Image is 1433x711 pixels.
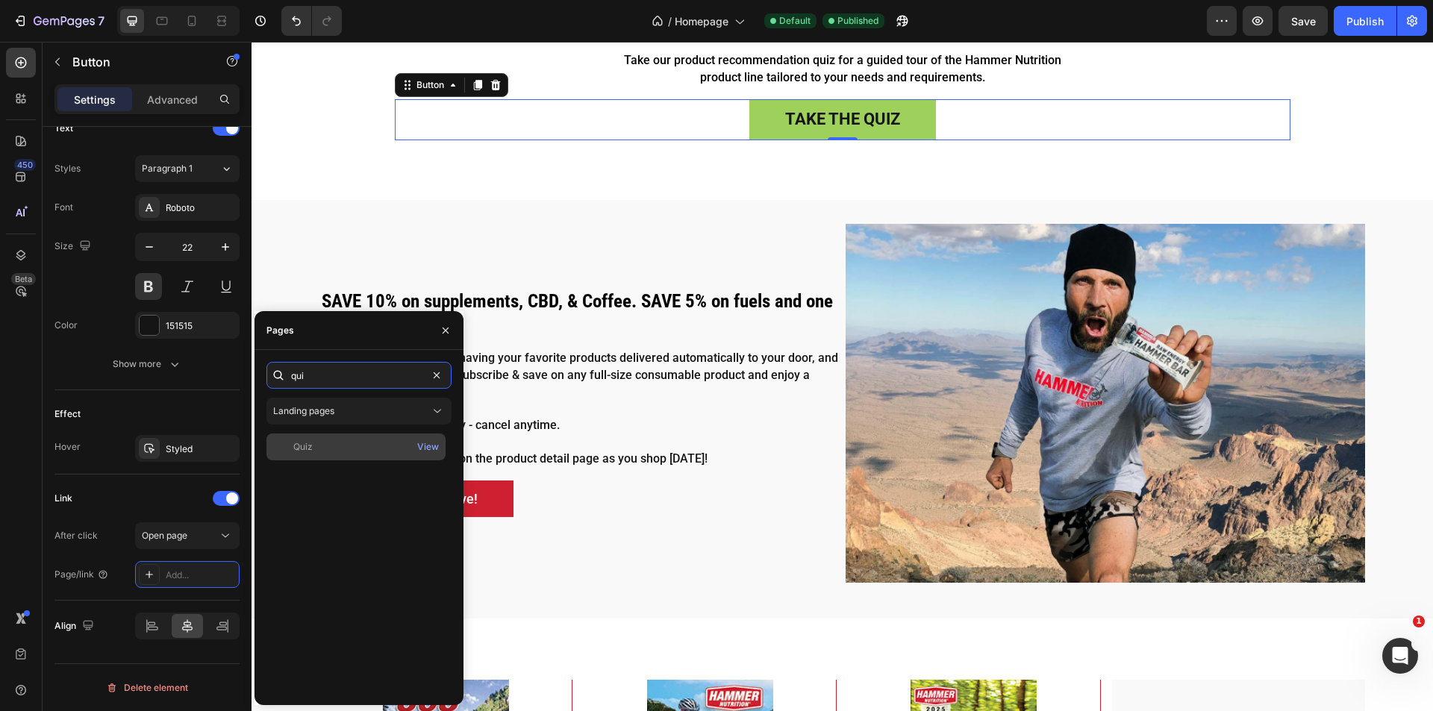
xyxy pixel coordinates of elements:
[166,319,236,333] div: 151515
[1334,6,1396,36] button: Publish
[166,201,236,215] div: Roboto
[1279,6,1328,36] button: Save
[912,664,1061,689] h2: More
[266,324,294,337] div: Pages
[72,53,199,71] p: Button
[54,676,240,700] button: Delete element
[70,375,587,392] p: No commitment necessary - cancel anytime.
[675,13,728,29] span: Homepage
[54,529,98,542] div: After click
[106,679,188,697] div: Delete element
[6,6,111,36] button: 7
[162,37,196,50] div: Button
[54,440,81,454] div: Hover
[1382,638,1418,674] iframe: Intercom live chat
[98,12,104,30] p: 7
[252,42,1433,711] iframe: Design area
[69,601,1114,626] h2: Hammer guides
[166,569,236,582] div: Add...
[293,440,313,454] div: Quiz
[668,13,672,29] span: /
[594,182,1114,541] img: save-10-image.png
[69,247,588,295] h2: SAVE 10% on supplements, CBD, & Coffee. SAVE 5% on fuels and one time add-ons!
[1413,616,1425,627] span: 1
[273,405,334,416] span: Landing pages
[54,162,81,175] div: Styles
[135,522,240,549] button: Open page
[69,439,262,475] a: Subscribe and Save!
[54,568,109,581] div: Page/link
[1291,15,1316,28] span: Save
[54,616,97,636] div: Align
[104,448,226,466] p: Subscribe and Save!
[1346,13,1384,29] div: Publish
[54,492,72,505] div: Link
[11,273,36,285] div: Beta
[779,14,811,28] span: Default
[281,6,342,36] div: Undo/Redo
[54,237,94,257] div: Size
[14,159,36,171] div: 450
[416,436,440,457] button: View
[417,440,439,454] div: View
[142,530,187,541] span: Open page
[54,122,73,135] div: Text
[498,57,684,98] button: <p>Take the quiz</p>
[54,351,240,378] button: Show more
[837,14,878,28] span: Published
[266,362,452,389] input: Insert link or search
[166,442,236,456] div: Styled
[74,92,116,107] p: Settings
[147,92,198,107] p: Advanced
[534,66,649,90] p: Take the quiz
[54,201,73,214] div: Font
[54,319,78,332] div: Color
[54,407,81,421] div: Effect
[135,155,240,182] button: Paragraph 1
[266,398,452,425] button: Landing pages
[142,162,193,175] span: Paragraph 1
[70,308,587,358] p: Enjoy the convenience of having your favorite products delivered automatically to your door, and ...
[113,357,182,372] div: Show more
[70,409,587,425] p: Find subscription options on the product detail page as you shop [DATE]!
